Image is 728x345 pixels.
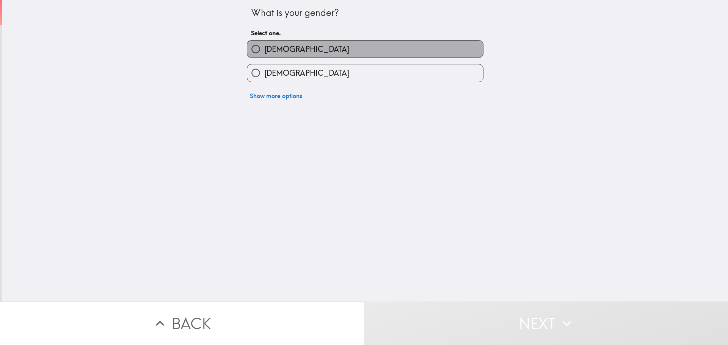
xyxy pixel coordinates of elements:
button: [DEMOGRAPHIC_DATA] [247,41,483,58]
h6: Select one. [251,29,479,37]
span: [DEMOGRAPHIC_DATA] [264,44,349,55]
button: [DEMOGRAPHIC_DATA] [247,64,483,81]
div: What is your gender? [251,6,479,19]
span: [DEMOGRAPHIC_DATA] [264,68,349,78]
button: Show more options [247,88,305,103]
button: Next [364,301,728,345]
